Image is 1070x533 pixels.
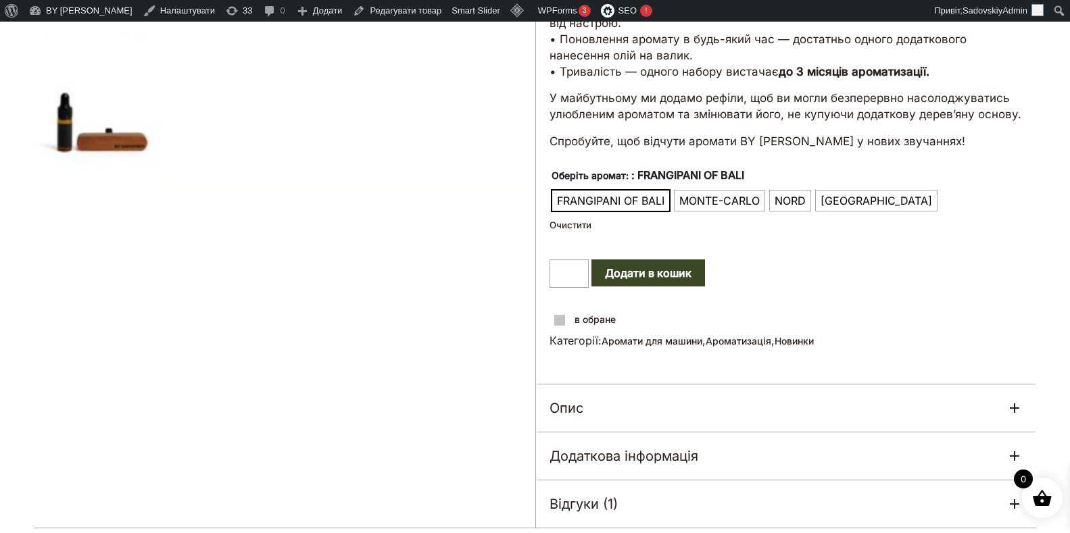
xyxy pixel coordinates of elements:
[579,5,591,17] div: 3
[550,398,583,418] h5: Опис
[554,190,668,211] span: FRANGIPANI OF BALI
[575,312,616,326] span: в обране
[706,335,771,347] a: Ароматизація
[816,191,937,211] li: MONACO
[618,5,637,16] span: SEO
[591,259,705,286] button: Додати в кошик
[770,191,810,211] li: NORD
[631,164,744,186] span: : FRANGIPANI OF BALI
[640,5,652,17] div: !
[676,190,763,211] span: MONTE-CARLO
[550,91,1023,123] p: У майбутньому ми додамо рефіли, щоб ви могли безперервно насолоджуватись улюбленим ароматом та зм...
[550,134,1023,150] p: Спробуйте, щоб відчути аромати BY [PERSON_NAME] у нових звучаннях!
[552,191,669,211] li: FRANGIPANI OF BALI
[779,65,929,78] strong: до 3 місяців ароматизації.
[550,446,698,466] h5: Додаткова інформація
[602,335,702,347] a: Аромати для машини
[1014,469,1033,488] span: 0
[550,220,591,230] a: Очистити
[771,190,809,211] span: NORD
[550,494,618,514] h5: Відгуки (1)
[963,5,1027,16] span: SadovskiyAdmin
[554,315,565,326] img: gif;base64,R0lGODdhAQABAPAAAMPDwwAAACwAAAAAAQABAAACAkQBADs=
[550,259,589,288] input: Кількість товару
[550,188,937,213] ul: Оберіть аромат:
[775,335,814,347] a: Новинки
[552,165,629,186] label: Оберіть аромат:
[550,332,1023,349] span: Категорії: , ,
[550,312,621,326] a: в обране
[817,190,935,211] span: [GEOGRAPHIC_DATA]
[675,191,764,211] li: MONTE-CARLO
